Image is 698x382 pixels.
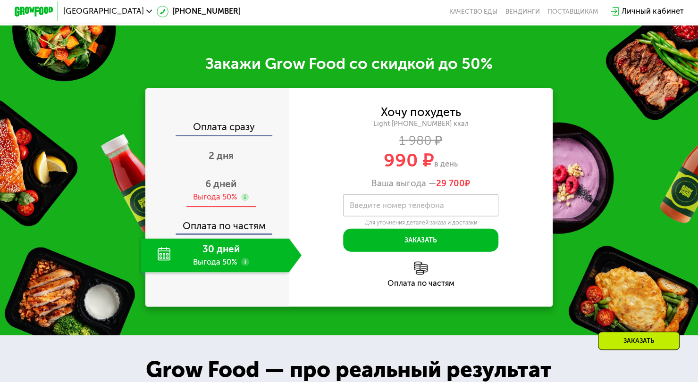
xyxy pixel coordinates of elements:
[350,203,444,208] label: Введите номер телефона
[289,178,553,189] div: Ваша выгода —
[146,211,289,233] div: Оплата по частям
[146,122,289,135] div: Оплата сразу
[434,159,458,168] span: в день
[205,178,236,190] span: 6 дней
[381,107,461,118] div: Хочу похудеть
[63,8,144,15] span: [GEOGRAPHIC_DATA]
[289,119,553,128] div: Light [PHONE_NUMBER] ккал
[436,178,470,189] span: ₽
[598,332,680,350] div: Заказать
[343,229,498,252] button: Заказать
[547,8,598,15] div: поставщикам
[289,280,553,287] div: Оплата по частям
[436,178,465,189] span: 29 700
[209,150,234,161] span: 2 дня
[384,149,434,171] span: 990 ₽
[505,8,539,15] a: Вендинги
[289,135,553,146] div: 1 980 ₽
[343,219,498,226] div: Для уточнения деталей заказа и доставки
[449,8,497,15] a: Качество еды
[414,262,428,275] img: l6xcnZfty9opOoJh.png
[157,6,241,17] a: [PHONE_NUMBER]
[193,192,237,203] div: Выгода 50%
[622,6,683,17] div: Личный кабинет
